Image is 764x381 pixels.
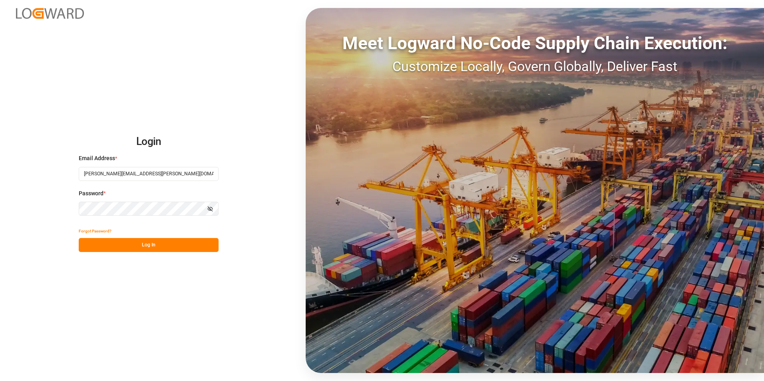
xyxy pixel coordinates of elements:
[306,30,764,56] div: Meet Logward No-Code Supply Chain Execution:
[79,238,219,252] button: Log In
[16,8,84,19] img: Logward_new_orange.png
[79,167,219,181] input: Enter your email
[79,129,219,155] h2: Login
[79,189,103,198] span: Password
[79,224,111,238] button: Forgot Password?
[79,154,115,163] span: Email Address
[306,56,764,77] div: Customize Locally, Govern Globally, Deliver Fast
